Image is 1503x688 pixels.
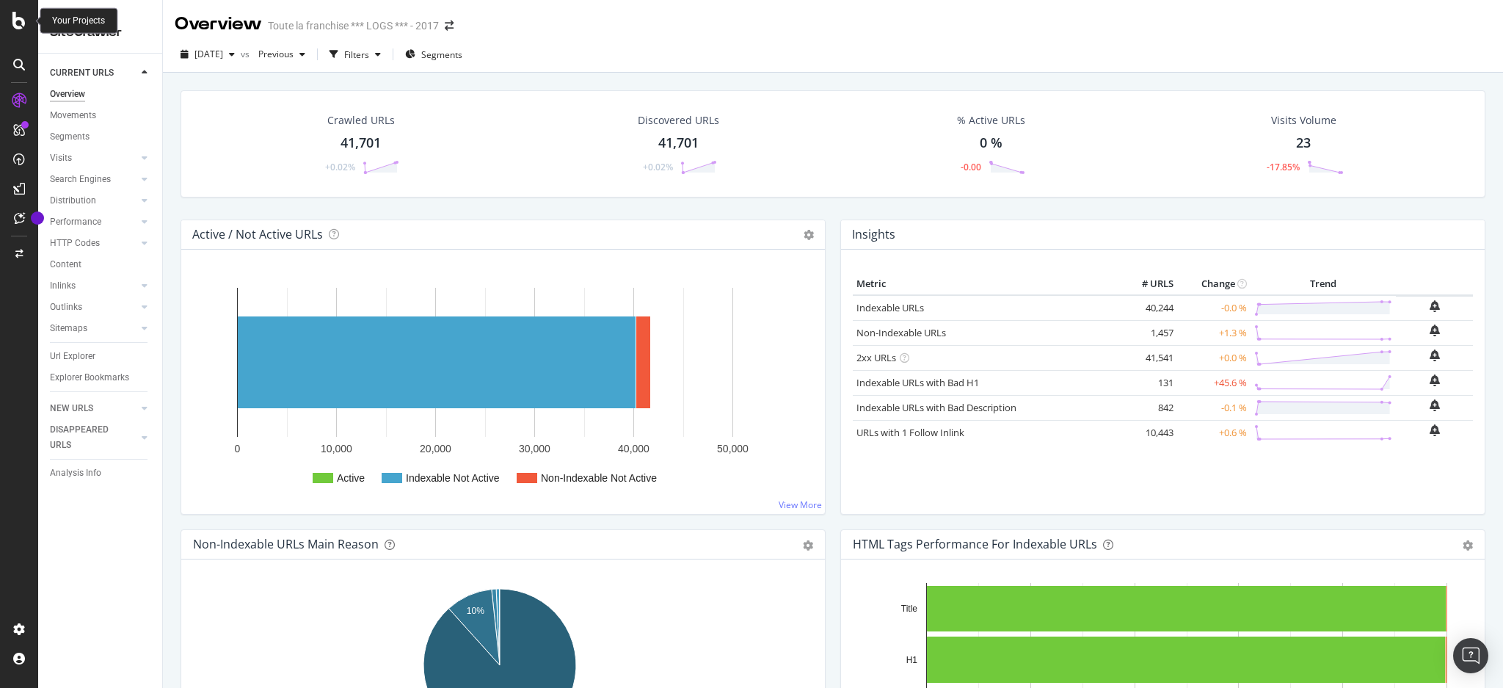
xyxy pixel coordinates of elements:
[779,499,822,511] a: View More
[241,48,252,60] span: vs
[252,48,294,60] span: Previous
[344,48,369,61] div: Filters
[1118,395,1177,420] td: 842
[803,540,813,551] div: gear
[50,129,152,145] a: Segments
[252,43,311,66] button: Previous
[31,211,44,225] div: Tooltip anchor
[541,472,657,484] text: Non-Indexable Not Active
[50,193,137,209] a: Distribution
[192,225,323,245] h4: Active / Not Active URLs
[235,443,241,455] text: 0
[50,87,152,102] a: Overview
[325,161,355,173] div: +0.02%
[341,134,381,153] div: 41,701
[175,12,262,37] div: Overview
[50,172,111,187] div: Search Engines
[50,370,152,385] a: Explorer Bookmarks
[1430,399,1440,411] div: bell-plus
[1177,273,1251,295] th: Change
[856,301,924,314] a: Indexable URLs
[856,376,979,389] a: Indexable URLs with Bad H1
[901,604,918,614] text: Title
[804,230,814,240] i: Options
[50,278,137,294] a: Inlinks
[50,65,137,81] a: CURRENT URLS
[50,466,101,481] div: Analysis Info
[1177,395,1251,420] td: -0.1 %
[1177,370,1251,395] td: +45.6 %
[50,193,96,209] div: Distribution
[50,257,81,272] div: Content
[445,21,454,31] div: arrow-right-arrow-left
[1463,540,1473,551] div: gear
[193,537,379,551] div: Non-Indexable URLs Main Reason
[50,214,137,230] a: Performance
[193,273,813,502] div: A chart.
[1177,420,1251,445] td: +0.6 %
[50,422,137,453] a: DISAPPEARED URLS
[420,443,451,455] text: 20,000
[50,300,82,315] div: Outlinks
[856,401,1016,414] a: Indexable URLs with Bad Description
[717,443,749,455] text: 50,000
[856,351,896,364] a: 2xx URLs
[1177,320,1251,345] td: +1.3 %
[957,113,1025,128] div: % Active URLs
[853,537,1097,551] div: HTML Tags Performance for Indexable URLs
[638,113,719,128] div: Discovered URLs
[1430,325,1440,336] div: bell-plus
[421,48,462,61] span: Segments
[52,15,105,27] div: Your Projects
[175,43,241,66] button: [DATE]
[50,370,129,385] div: Explorer Bookmarks
[50,236,137,251] a: HTTP Codes
[1430,374,1440,386] div: bell-plus
[50,278,76,294] div: Inlinks
[1177,345,1251,370] td: +0.0 %
[658,134,699,153] div: 41,701
[50,108,152,123] a: Movements
[50,349,95,364] div: Url Explorer
[853,273,1118,295] th: Metric
[406,472,500,484] text: Indexable Not Active
[961,161,981,173] div: -0.00
[1430,300,1440,312] div: bell-plus
[194,48,223,60] span: 2025 Aug. 29th
[643,161,673,173] div: +0.02%
[50,129,90,145] div: Segments
[50,151,137,166] a: Visits
[50,87,85,102] div: Overview
[1118,295,1177,321] td: 40,244
[268,18,439,33] div: Toute la franchise *** LOGS *** - 2017
[1453,638,1488,673] div: Open Intercom Messenger
[1430,350,1440,361] div: bell-plus
[50,300,137,315] a: Outlinks
[1251,273,1396,295] th: Trend
[856,326,946,339] a: Non-Indexable URLs
[519,443,550,455] text: 30,000
[50,422,124,453] div: DISAPPEARED URLS
[50,321,137,336] a: Sitemaps
[1177,295,1251,321] td: -0.0 %
[1296,134,1311,153] div: 23
[50,108,96,123] div: Movements
[1118,420,1177,445] td: 10,443
[1118,345,1177,370] td: 41,541
[1118,320,1177,345] td: 1,457
[50,257,152,272] a: Content
[1430,424,1440,436] div: bell-plus
[337,472,365,484] text: Active
[1267,161,1300,173] div: -17.85%
[906,655,918,665] text: H1
[50,172,137,187] a: Search Engines
[1271,113,1336,128] div: Visits Volume
[50,349,152,364] a: Url Explorer
[50,321,87,336] div: Sitemaps
[321,443,352,455] text: 10,000
[980,134,1002,153] div: 0 %
[50,466,152,481] a: Analysis Info
[1118,273,1177,295] th: # URLS
[399,43,468,66] button: Segments
[327,113,395,128] div: Crawled URLs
